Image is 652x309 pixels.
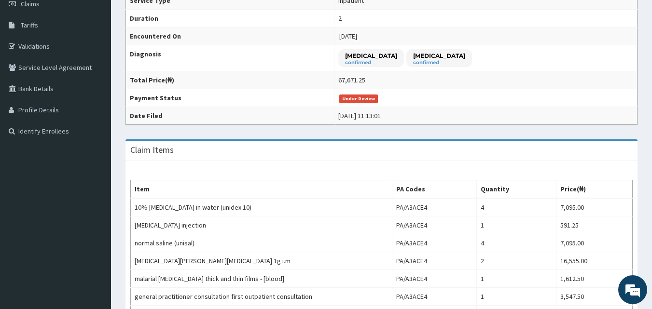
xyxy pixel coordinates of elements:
td: PA/A3ACE4 [392,234,477,252]
th: Duration [126,10,334,27]
td: [MEDICAL_DATA][PERSON_NAME][MEDICAL_DATA] 1g i.m [131,252,392,270]
td: 3,547.50 [556,288,632,306]
div: [DATE] 11:13:01 [338,111,381,121]
td: 1 [477,288,556,306]
td: 591.25 [556,216,632,234]
td: 1,612.50 [556,270,632,288]
th: Payment Status [126,89,334,107]
th: PA Codes [392,180,477,199]
td: 4 [477,198,556,216]
span: [DATE] [339,32,357,40]
textarea: Type your message and hit 'Enter' [5,206,184,240]
span: Tariffs [21,21,38,29]
p: [MEDICAL_DATA] [345,52,397,60]
td: malarial [MEDICAL_DATA] thick and thin films - [blood] [131,270,392,288]
span: We're online! [56,93,133,190]
th: Quantity [477,180,556,199]
th: Price(₦) [556,180,632,199]
th: Diagnosis [126,45,334,71]
td: normal saline (unisal) [131,234,392,252]
div: Chat with us now [50,54,162,67]
td: 10% [MEDICAL_DATA] in water (unidex 10) [131,198,392,216]
div: 67,671.25 [338,75,365,85]
p: [MEDICAL_DATA] [413,52,465,60]
td: 16,555.00 [556,252,632,270]
div: Minimize live chat window [158,5,181,28]
td: 1 [477,216,556,234]
small: confirmed [345,60,397,65]
th: Total Price(₦) [126,71,334,89]
td: PA/A3ACE4 [392,252,477,270]
td: 2 [477,252,556,270]
td: PA/A3ACE4 [392,288,477,306]
td: 7,095.00 [556,198,632,216]
td: general practitioner consultation first outpatient consultation [131,288,392,306]
small: confirmed [413,60,465,65]
img: d_794563401_company_1708531726252_794563401 [18,48,39,72]
td: 4 [477,234,556,252]
td: [MEDICAL_DATA] injection [131,216,392,234]
td: PA/A3ACE4 [392,270,477,288]
td: PA/A3ACE4 [392,216,477,234]
td: 7,095.00 [556,234,632,252]
th: Date Filed [126,107,334,125]
th: Item [131,180,392,199]
span: Under Review [339,94,378,103]
td: PA/A3ACE4 [392,198,477,216]
td: 1 [477,270,556,288]
div: 2 [338,13,342,23]
h3: Claim Items [130,146,174,154]
th: Encountered On [126,27,334,45]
